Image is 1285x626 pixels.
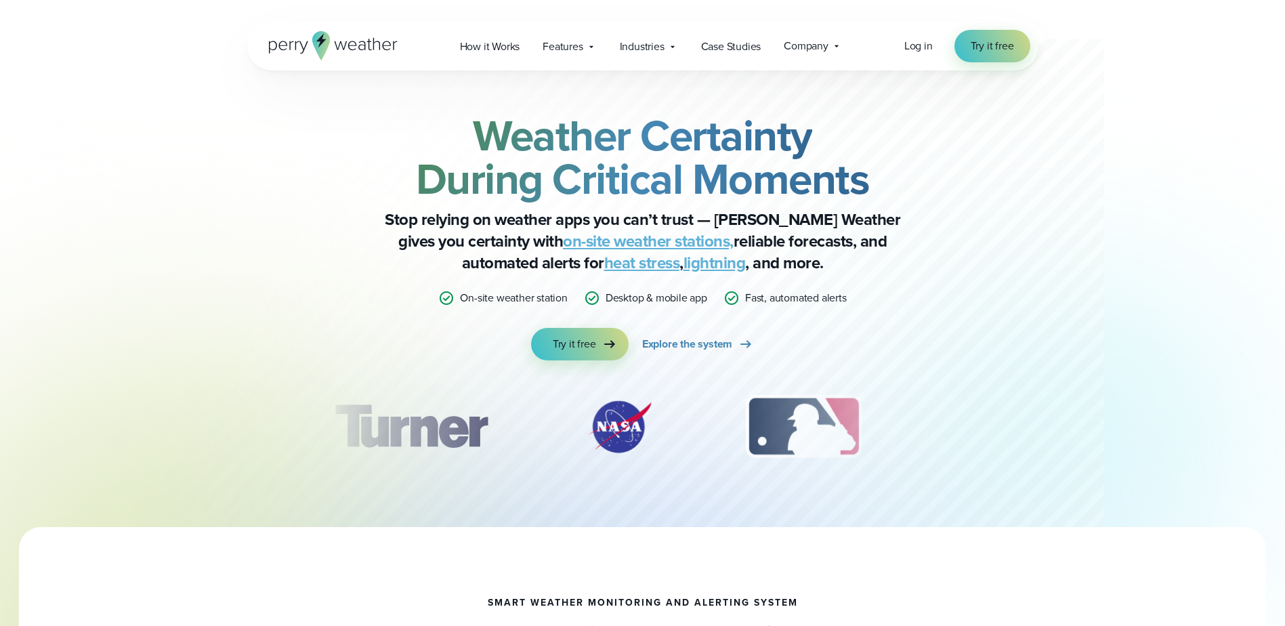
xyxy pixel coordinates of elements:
[940,393,1049,461] div: 4 of 12
[448,33,532,60] a: How it Works
[732,393,875,461] div: 3 of 12
[416,104,870,211] strong: Weather Certainty During Critical Moments
[642,328,754,360] a: Explore the system
[531,328,629,360] a: Try it free
[372,209,914,274] p: Stop relying on weather apps you can’t trust — [PERSON_NAME] Weather gives you certainty with rel...
[460,290,567,306] p: On-site weather station
[971,38,1014,54] span: Try it free
[315,393,971,467] div: slideshow
[543,39,583,55] span: Features
[683,251,746,275] a: lightning
[553,336,596,352] span: Try it free
[732,393,875,461] img: MLB.svg
[314,393,507,461] img: Turner-Construction_1.svg
[784,38,828,54] span: Company
[460,39,520,55] span: How it Works
[606,290,707,306] p: Desktop & mobile app
[314,393,507,461] div: 1 of 12
[642,336,732,352] span: Explore the system
[745,290,847,306] p: Fast, automated alerts
[572,393,667,461] div: 2 of 12
[954,30,1030,62] a: Try it free
[904,38,933,54] a: Log in
[701,39,761,55] span: Case Studies
[604,251,680,275] a: heat stress
[940,393,1049,461] img: PGA.svg
[572,393,667,461] img: NASA.svg
[690,33,773,60] a: Case Studies
[488,598,798,608] h1: smart weather monitoring and alerting system
[563,229,734,253] a: on-site weather stations,
[620,39,665,55] span: Industries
